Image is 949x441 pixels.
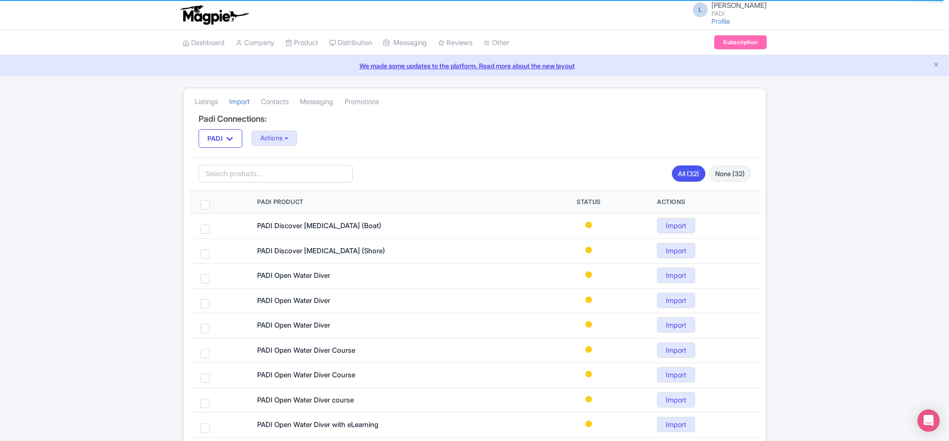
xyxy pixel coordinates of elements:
[711,1,767,10] span: [PERSON_NAME]
[257,320,397,331] div: PADI Open Water Diver
[657,293,695,308] a: Import
[711,11,767,17] small: PADI
[257,345,397,356] div: PADI Open Water Diver Course
[383,30,427,56] a: Messaging
[199,165,353,183] input: Search products...
[6,61,943,71] a: We made some updates to the platform. Read more about the new layout
[693,2,708,17] span: L
[246,191,531,214] th: Padi Product
[657,342,695,358] a: Import
[257,370,397,381] div: PADI Open Water Diver Course
[252,131,298,146] button: Actions
[345,89,379,115] a: Promotions
[657,417,695,432] a: Import
[657,243,695,258] a: Import
[257,221,397,231] div: PADI Discover Scuba Diving (Boat)
[711,17,730,25] a: Profile
[229,89,250,115] a: Import
[438,30,472,56] a: Reviews
[657,317,695,333] a: Import
[657,367,695,382] a: Import
[257,420,397,430] div: PADI Open Water Diver with eLearning
[917,409,940,432] div: Open Intercom Messenger
[257,246,397,257] div: PADI Discover Scuba Diving (Shore)
[531,191,646,214] th: Status
[257,395,397,406] div: PADI Open Water Diver course
[714,35,766,49] a: Subscription
[687,2,767,17] a: L [PERSON_NAME] PADI
[329,30,372,56] a: Distribution
[257,296,397,306] div: PADI Open Water Diver
[183,30,225,56] a: Dashboard
[933,60,940,71] button: Close announcement
[300,89,333,115] a: Messaging
[236,30,274,56] a: Company
[646,191,760,214] th: Actions
[199,129,242,148] button: PADI
[199,114,751,124] h4: Padi Connections:
[657,268,695,283] a: Import
[285,30,318,56] a: Product
[178,5,250,25] img: logo-ab69f6fb50320c5b225c76a69d11143b.png
[657,392,695,408] a: Import
[672,165,705,182] a: All (32)
[257,270,397,281] div: PADI Open Water Diver
[484,30,509,56] a: Other
[709,165,751,182] a: None (32)
[195,89,218,115] a: Listings
[657,218,695,233] a: Import
[261,89,289,115] a: Contacts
